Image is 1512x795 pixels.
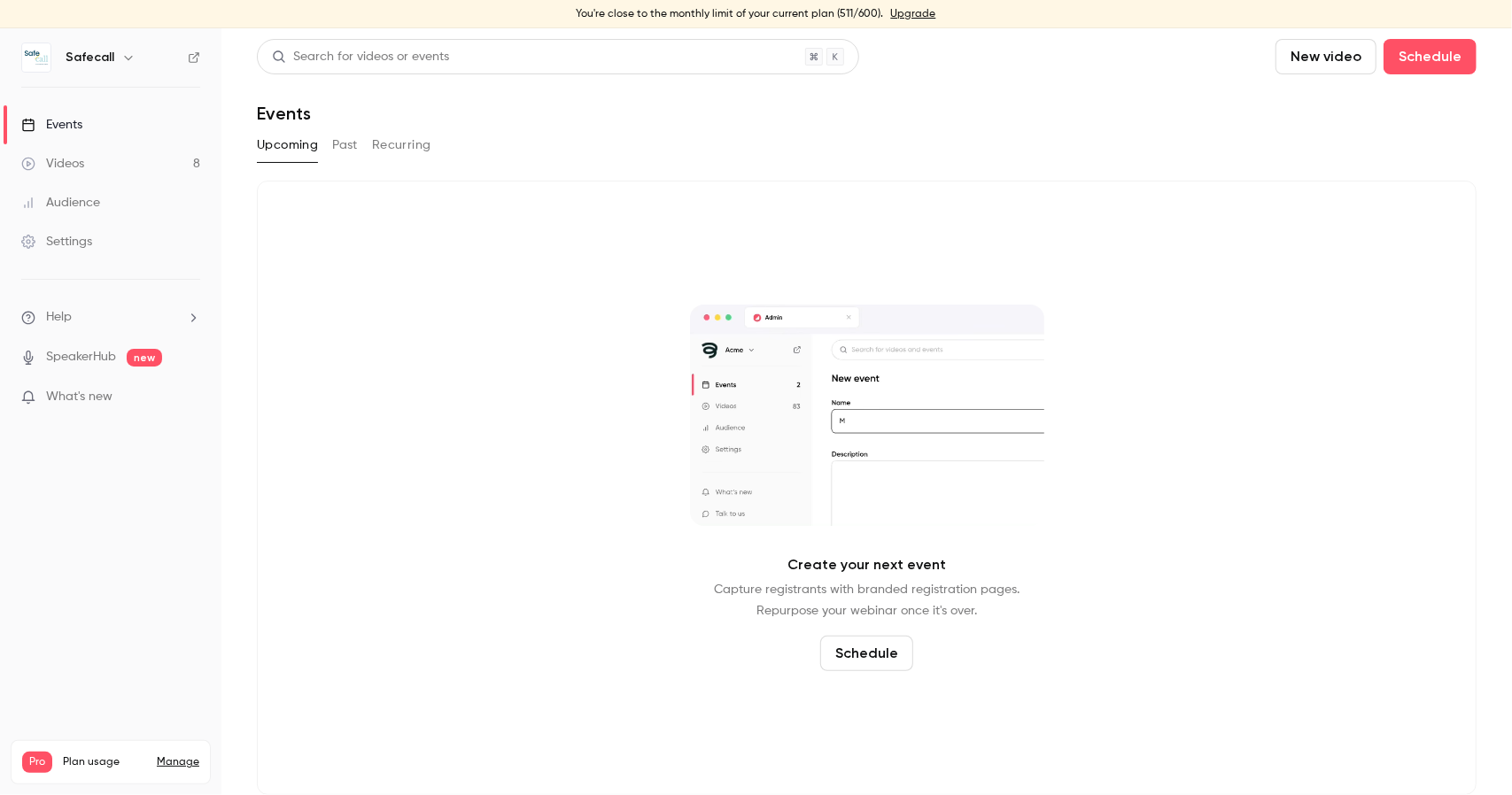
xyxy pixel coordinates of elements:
[787,554,946,575] p: Create your next event
[21,155,84,173] div: Videos
[157,755,199,769] a: Manage
[166,776,172,786] span: 8
[22,752,52,773] span: Pro
[21,194,100,212] div: Audience
[46,388,112,406] span: What's new
[1276,39,1376,74] button: New video
[46,348,116,367] a: SpeakerHub
[891,7,936,21] a: Upgrade
[714,579,1020,621] p: Capture registrants with branded registration pages. Repurpose your webinar once it's over.
[372,131,431,159] button: Recurring
[66,49,114,66] h6: Safecall
[166,773,199,789] p: / 300
[63,755,146,769] span: Plan usage
[21,116,82,134] div: Events
[272,48,449,66] div: Search for videos or events
[1384,39,1477,74] button: Schedule
[22,773,56,789] p: Videos
[46,308,72,327] span: Help
[127,349,162,367] span: new
[820,636,913,671] button: Schedule
[22,43,50,72] img: Safecall
[21,233,92,251] div: Settings
[21,308,200,327] li: help-dropdown-opener
[332,131,358,159] button: Past
[257,103,311,124] h1: Events
[257,131,318,159] button: Upcoming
